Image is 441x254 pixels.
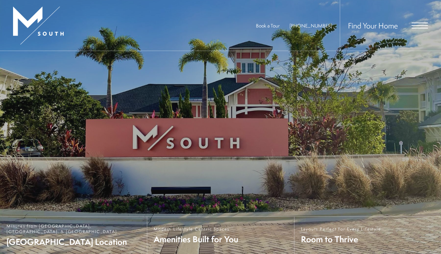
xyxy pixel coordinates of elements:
button: Open Menu [412,23,428,28]
a: Call Us at 813-570-8014 [290,22,332,29]
span: Minutes from [GEOGRAPHIC_DATA], [GEOGRAPHIC_DATA], & [GEOGRAPHIC_DATA] [7,223,140,234]
a: Book a Tour [256,22,280,29]
img: MSouth [13,7,64,44]
span: [GEOGRAPHIC_DATA] Location [7,236,140,247]
a: Find Your Home [348,20,398,31]
span: [PHONE_NUMBER] [290,22,332,29]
